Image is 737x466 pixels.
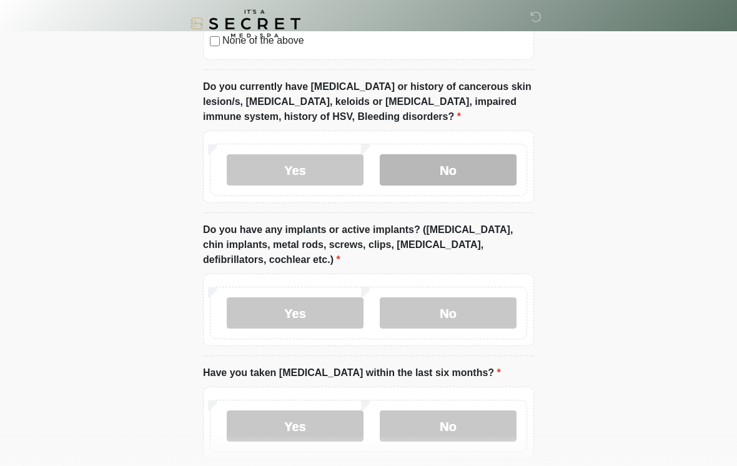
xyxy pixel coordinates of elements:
label: No [380,410,517,442]
label: Yes [227,297,364,329]
label: No [380,297,517,329]
img: It's A Secret Med Spa Logo [190,9,300,37]
label: Do you currently have [MEDICAL_DATA] or history of cancerous skin lesion/s, [MEDICAL_DATA], keloi... [203,79,534,124]
label: Yes [227,154,364,186]
label: Have you taken [MEDICAL_DATA] within the last six months? [203,365,501,380]
label: No [380,154,517,186]
label: Yes [227,410,364,442]
label: Do you have any implants or active implants? ([MEDICAL_DATA], chin implants, metal rods, screws, ... [203,222,534,267]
